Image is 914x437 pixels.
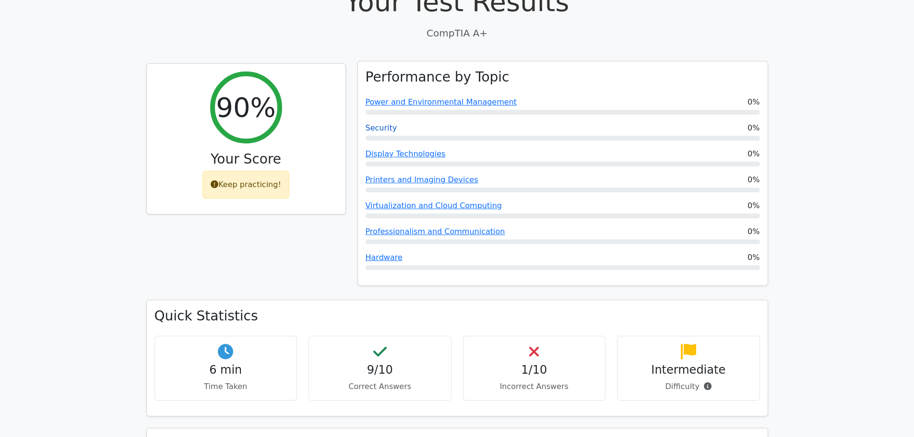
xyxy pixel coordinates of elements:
a: Printers and Imaging Devices [366,175,478,184]
a: Display Technologies [366,149,446,158]
a: Virtualization and Cloud Computing [366,201,502,210]
h4: 6 min [163,363,289,377]
p: Time Taken [163,381,289,392]
h3: Quick Statistics [154,308,760,324]
h3: Performance by Topic [366,69,510,85]
h4: 9/10 [317,363,443,377]
span: 0% [748,252,760,263]
span: 0% [748,226,760,237]
p: Correct Answers [317,381,443,392]
a: Power and Environmental Management [366,97,517,106]
a: Hardware [366,253,403,262]
p: Difficulty [625,381,752,392]
h3: Your Score [154,151,338,167]
p: CompTIA A+ [146,26,768,40]
span: 0% [748,148,760,160]
div: Keep practicing! [202,171,289,199]
p: Incorrect Answers [471,381,598,392]
span: 0% [748,174,760,186]
span: 0% [748,122,760,134]
h4: Intermediate [625,363,752,377]
a: Professionalism and Communication [366,227,505,236]
span: 0% [748,96,760,108]
h4: 1/10 [471,363,598,377]
h2: 90% [216,91,275,123]
span: 0% [748,200,760,212]
a: Security [366,123,397,132]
